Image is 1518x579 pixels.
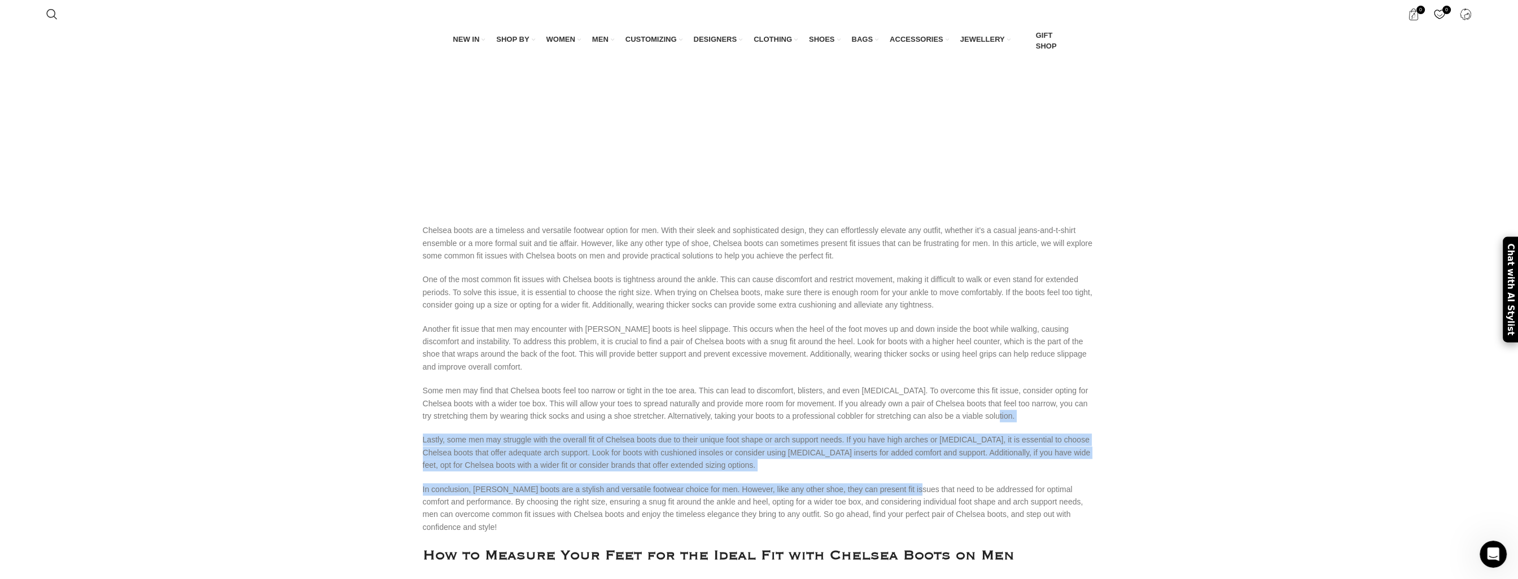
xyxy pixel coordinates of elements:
[1022,28,1065,54] a: GIFT SHOP
[1428,3,1451,25] a: 0
[1036,30,1065,51] span: GIFT SHOP
[1416,6,1425,14] span: 0
[625,28,683,51] a: CUSTOMIZING
[693,28,742,51] a: DESIGNERS
[453,28,485,51] a: NEW IN
[754,28,798,51] a: CLOTHING
[1428,3,1451,25] div: My Wishlist
[809,34,835,45] span: SHOES
[754,34,792,45] span: CLOTHING
[453,34,479,45] span: NEW IN
[960,28,1010,51] a: JEWELLERY
[496,34,529,45] span: SHOP BY
[809,28,841,51] a: SHOES
[1402,3,1425,25] a: 0
[423,433,1096,471] p: Lastly, some men may struggle with the overall fit of Chelsea boots due to their unique foot shap...
[851,34,873,45] span: BAGS
[423,273,1096,311] p: One of the most common fit issues with Chelsea boots is tightness around the ankle. This can caus...
[41,3,63,25] a: Search
[592,28,614,51] a: MEN
[423,545,1096,567] h1: How to Measure Your Feet for the Ideal Fit with Chelsea Boots on Men
[546,28,581,51] a: WOMEN
[693,34,737,45] span: DESIGNERS
[1480,541,1507,568] iframe: Intercom live chat
[1022,36,1032,46] img: GiftBag
[890,28,949,51] a: ACCESSORIES
[1442,6,1451,14] span: 0
[496,28,535,51] a: SHOP BY
[423,483,1096,534] p: In conclusion, [PERSON_NAME] boots are a stylish and versatile footwear choice for men. However, ...
[592,34,609,45] span: MEN
[960,34,1005,45] span: JEWELLERY
[546,34,575,45] span: WOMEN
[41,28,1477,54] div: Main navigation
[890,34,943,45] span: ACCESSORIES
[423,384,1096,422] p: Some men may find that Chelsea boots feel too narrow or tight in the toe area. This can lead to d...
[625,34,677,45] span: CUSTOMIZING
[851,28,878,51] a: BAGS
[423,323,1096,374] p: Another fit issue that men may encounter with [PERSON_NAME] boots is heel slippage. This occurs w...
